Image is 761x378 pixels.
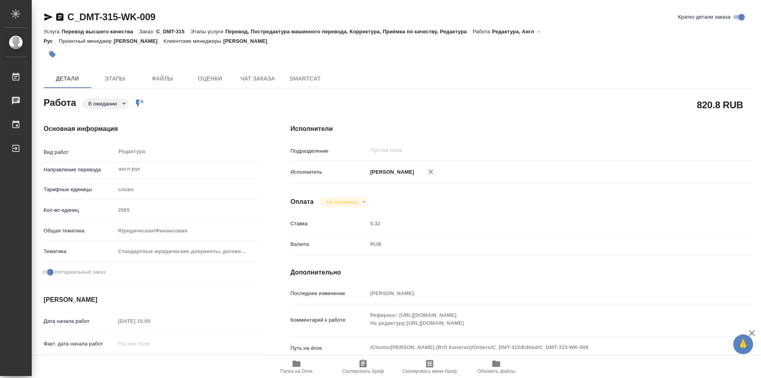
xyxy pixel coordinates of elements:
[697,98,743,111] h2: 820.8 RUB
[115,224,259,238] div: Юридическая/Финансовая
[291,344,367,352] p: Путь на drive
[370,146,695,155] input: Пустое поле
[324,199,359,205] button: Не оплачена
[678,13,730,21] span: Кратко детали заказа
[286,74,324,84] span: SmartCat
[44,295,259,305] h4: [PERSON_NAME]
[320,197,369,207] div: В ожидании
[291,147,367,155] p: Подразделение
[367,341,714,354] textarea: /Clients/[PERSON_NAME] (Втб Капитал)/Orders/C_DMT-315/Edited/C_DMT-315-WK-009
[367,238,714,251] div: RUB
[225,29,472,35] p: Перевод, Постредактура машинного перевода, Корректура, Приёмка по качеству, Редактура
[223,38,273,44] p: [PERSON_NAME]
[44,186,115,194] p: Тарифные единицы
[422,163,440,180] button: Удалить исполнителя
[96,74,134,84] span: Этапы
[44,317,115,325] p: Дата начала работ
[191,74,229,84] span: Оценки
[115,183,259,196] div: слово
[330,356,396,378] button: Скопировать бриф
[239,74,277,84] span: Чат заказа
[61,29,139,35] p: Перевод высшего качества
[473,29,492,35] p: Работа
[44,166,115,174] p: Направление перевода
[477,368,516,374] span: Обновить файлы
[291,197,314,207] h4: Оплата
[156,29,190,35] p: C_DMT-315
[115,338,185,349] input: Пустое поле
[44,29,61,35] p: Услуга
[191,29,226,35] p: Этапы услуги
[396,356,463,378] button: Скопировать мини-бриф
[367,218,714,229] input: Пустое поле
[82,98,129,109] div: В ожидании
[44,12,53,22] button: Скопировать ссылку для ЯМессенджера
[59,38,113,44] p: Проектный менеджер
[44,124,259,134] h4: Основная информация
[291,240,367,248] p: Валюта
[67,12,155,22] a: C_DMT-315-WK-009
[55,12,65,22] button: Скопировать ссылку
[291,168,367,176] p: Исполнитель
[44,340,115,348] p: Факт. дата начала работ
[402,368,457,374] span: Скопировать мини-бриф
[115,315,185,327] input: Пустое поле
[55,268,105,276] span: Нотариальный заказ
[367,168,414,176] p: [PERSON_NAME]
[733,334,753,354] button: 🙏
[263,356,330,378] button: Папка на Drive
[291,124,752,134] h4: Исполнители
[115,204,259,216] input: Пустое поле
[367,288,714,299] input: Пустое поле
[291,220,367,228] p: Ставка
[48,74,86,84] span: Детали
[114,38,164,44] p: [PERSON_NAME]
[44,46,61,63] button: Добавить тэг
[367,309,714,330] textarea: Референс: [URL][DOMAIN_NAME] На редактуру:[URL][DOMAIN_NAME]
[342,368,384,374] span: Скопировать бриф
[291,290,367,297] p: Последнее изменение
[44,206,115,214] p: Кол-во единиц
[291,316,367,324] p: Комментарий к работе
[280,368,313,374] span: Папка на Drive
[44,95,76,109] h2: Работа
[463,356,530,378] button: Обновить файлы
[139,29,156,35] p: Заказ:
[44,227,115,235] p: Общая тематика
[291,268,752,277] h4: Дополнительно
[86,100,119,107] button: В ожидании
[736,336,750,353] span: 🙏
[164,38,224,44] p: Клиентские менеджеры
[115,245,259,258] div: Стандартные юридические документы, договоры, уставы
[44,148,115,156] p: Вид работ
[143,74,182,84] span: Файлы
[44,248,115,255] p: Тематика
